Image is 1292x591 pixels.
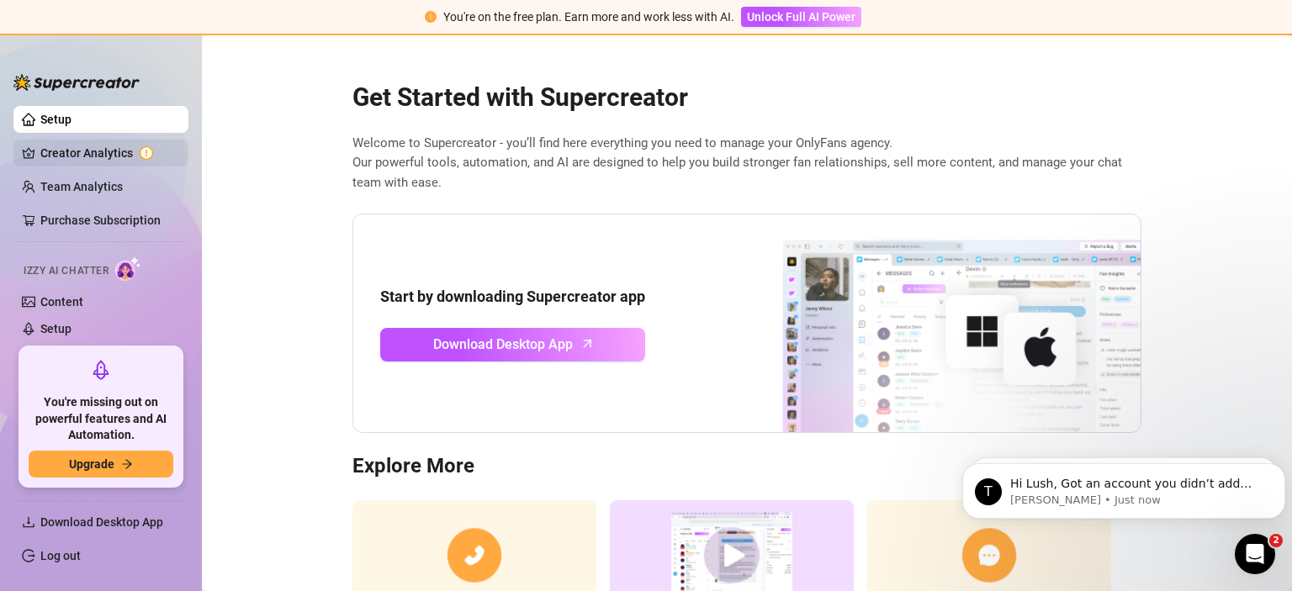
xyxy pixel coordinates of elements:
a: Setup [40,113,71,126]
span: Unlock Full AI Power [747,10,855,24]
img: logo-BBDzfeDw.svg [13,74,140,91]
h2: Get Started with Supercreator [352,82,1141,113]
a: Content [40,295,83,309]
span: Download Desktop App [433,334,573,355]
span: You're on the free plan. Earn more and work less with AI. [443,10,734,24]
a: Team Analytics [40,180,123,193]
span: exclamation-circle [425,11,437,23]
a: Log out [40,549,81,562]
button: Upgradearrow-right [29,451,173,478]
span: Izzy AI Chatter [24,263,109,279]
span: You're missing out on powerful features and AI Automation. [29,394,173,444]
strong: Start by downloading Supercreator app [380,288,645,305]
h3: Explore More [352,453,1141,480]
iframe: Intercom notifications message [956,428,1292,546]
span: Download Desktop App [40,515,163,529]
span: rocket [91,360,111,380]
span: Welcome to Supercreator - you’ll find here everything you need to manage your OnlyFans agency. Ou... [352,134,1141,193]
a: Setup [40,322,71,335]
button: Unlock Full AI Power [741,7,861,27]
span: arrow-up [578,334,597,353]
span: arrow-right [121,458,133,470]
img: download app [720,214,1141,433]
span: 2 [1269,534,1283,547]
span: download [22,515,35,529]
a: Purchase Subscription [40,207,175,234]
img: AI Chatter [115,256,141,281]
a: Download Desktop Apparrow-up [380,328,645,361]
a: Creator Analytics exclamation-circle [40,140,175,166]
span: Upgrade [69,457,114,471]
iframe: Intercom live chat [1235,534,1275,574]
a: Unlock Full AI Power [741,10,861,24]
